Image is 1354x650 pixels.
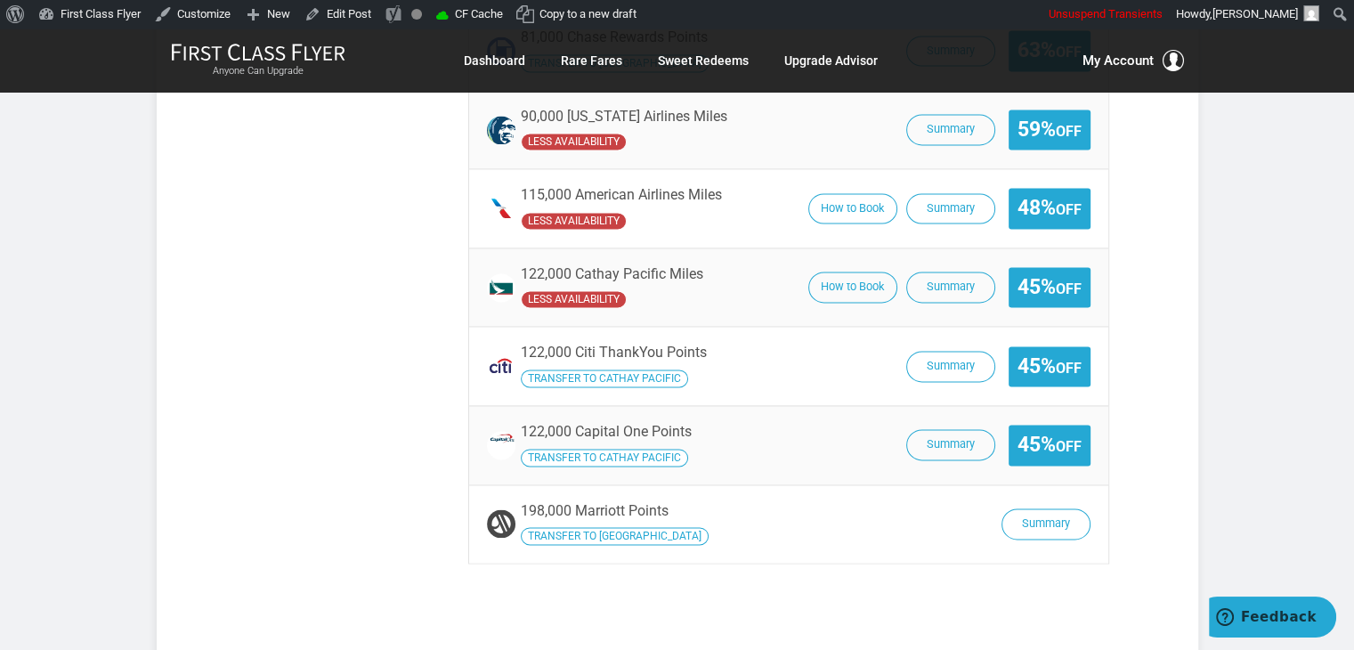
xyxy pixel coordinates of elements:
span: 198,000 Marriott Points [521,502,669,519]
span: Alaska Airlines has undefined availability seats availability compared to the operating carrier. [521,133,627,150]
button: Summary [1001,508,1090,540]
button: Summary [906,429,995,460]
span: 45% [1018,355,1082,378]
span: Unsuspend Transients [1049,7,1163,20]
button: My Account [1082,50,1184,71]
span: 90,000 [US_STATE] Airlines Miles [521,109,727,125]
span: [PERSON_NAME] [1212,7,1298,20]
a: Dashboard [464,45,525,77]
span: 59% [1018,118,1082,141]
span: Cathay Pacific has undefined availability seats availability compared to the operating carrier. [521,290,627,308]
span: Transfer your Citi ThankYou Points to Cathay Pacific [521,370,688,387]
button: Summary [906,351,995,382]
span: American Airlines has undefined availability seats availability compared to the operating carrier. [521,212,627,230]
button: How to Book [808,272,897,303]
span: My Account [1082,50,1154,71]
img: First Class Flyer [171,43,345,61]
small: Off [1056,201,1082,218]
small: Off [1056,123,1082,140]
small: Off [1056,438,1082,455]
span: 115,000 American Airlines Miles [521,187,722,203]
button: Summary [906,272,995,303]
a: First Class FlyerAnyone Can Upgrade [171,43,345,78]
span: 45% [1018,434,1082,456]
span: 122,000 Capital One Points [521,423,692,440]
span: 48% [1018,197,1082,219]
small: Off [1056,280,1082,297]
span: Transfer your Marriott Points to Iberia [521,527,709,545]
iframe: Opens a widget where you can find more information [1209,597,1336,641]
a: Rare Fares [561,45,622,77]
span: 122,000 Cathay Pacific Miles [521,266,703,282]
span: Transfer your Capital One Points to Cathay Pacific [521,449,688,467]
button: How to Book [808,193,897,224]
a: Sweet Redeems [658,45,749,77]
small: Off [1056,360,1082,377]
small: Anyone Can Upgrade [171,65,345,77]
button: Summary [906,193,995,224]
span: 122,000 Citi ThankYou Points [521,344,707,361]
a: Upgrade Advisor [784,45,878,77]
button: Summary [906,114,995,145]
span: 45% [1018,276,1082,298]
